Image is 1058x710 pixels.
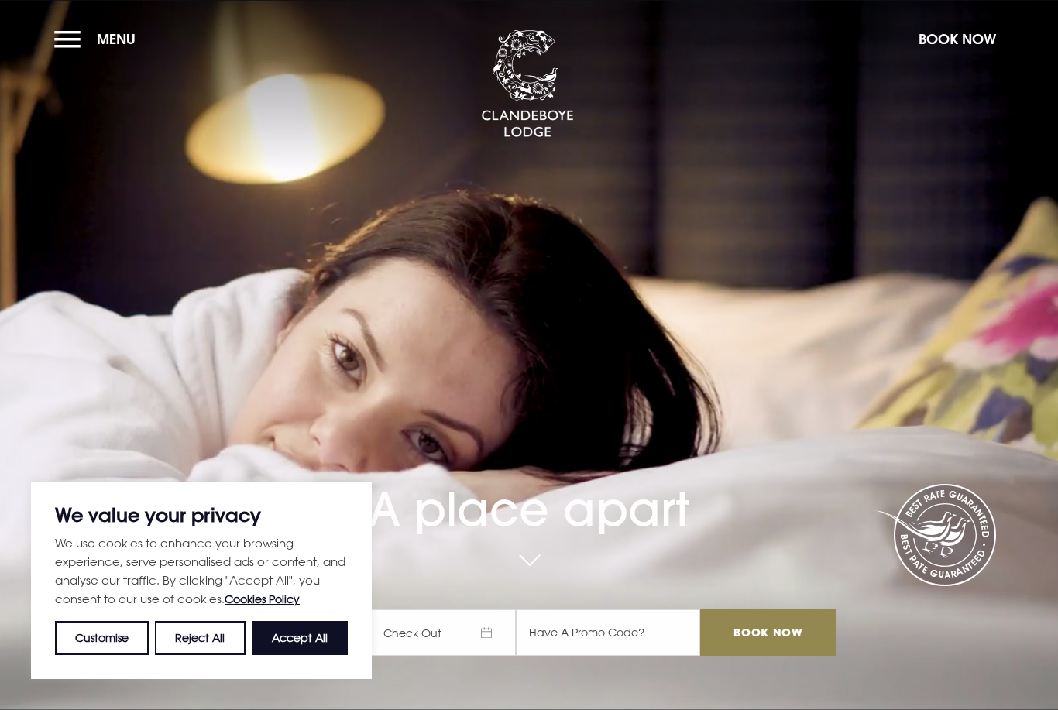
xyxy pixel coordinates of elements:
button: Book Now [911,22,1004,56]
button: Menu [54,22,143,56]
button: Customise [55,621,149,655]
h1: A place apart [222,438,836,537]
span: Menu [97,30,136,48]
a: Cookies Policy [225,592,300,605]
p: We use cookies to enhance your browsing experience, serve personalised ads or content, and analys... [55,533,348,609]
div: We value your privacy [31,482,372,679]
img: Clandeboye Lodge [481,30,574,139]
p: We value your privacy [55,506,348,524]
span: Check Out [369,609,516,656]
input: Have A Promo Code? [516,609,700,656]
input: Book Now [700,609,836,656]
button: Accept All [252,621,348,655]
button: Reject All [155,621,245,655]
